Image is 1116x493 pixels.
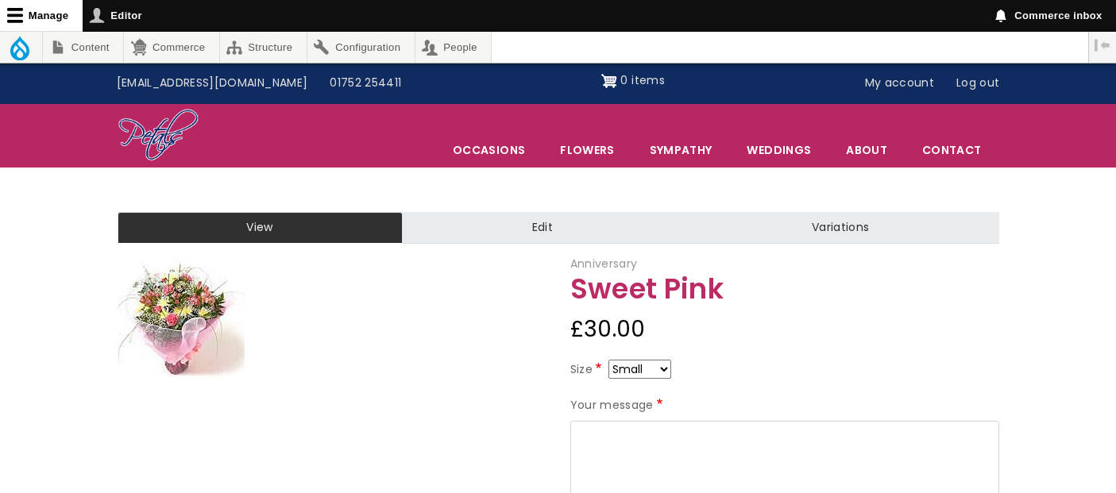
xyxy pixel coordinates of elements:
a: Commerce [124,32,218,63]
button: Vertical orientation [1089,32,1116,59]
a: Edit [403,212,682,244]
span: Occasions [436,133,542,167]
a: [EMAIL_ADDRESS][DOMAIN_NAME] [106,68,319,98]
a: Contact [906,133,998,167]
a: About [829,133,904,167]
h1: Sweet Pink [570,274,999,305]
label: Your message [570,396,666,415]
div: £30.00 [570,310,999,349]
a: View [118,212,403,244]
a: Content [43,32,123,63]
img: Sweet Pink [118,258,245,377]
a: Variations [682,212,998,244]
span: Weddings [730,133,828,167]
a: Log out [945,68,1010,98]
a: People [415,32,492,63]
span: 0 items [620,72,664,88]
span: Anniversary [570,256,638,272]
a: Flowers [543,133,631,167]
a: Sympathy [633,133,729,167]
a: 01752 254411 [319,68,412,98]
a: Shopping cart 0 items [601,68,665,94]
a: Configuration [307,32,415,63]
nav: Tabs [106,212,1011,244]
label: Size [570,360,605,379]
a: My account [854,68,946,98]
img: Home [118,108,199,164]
a: Structure [220,32,307,63]
img: Shopping cart [601,68,617,94]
